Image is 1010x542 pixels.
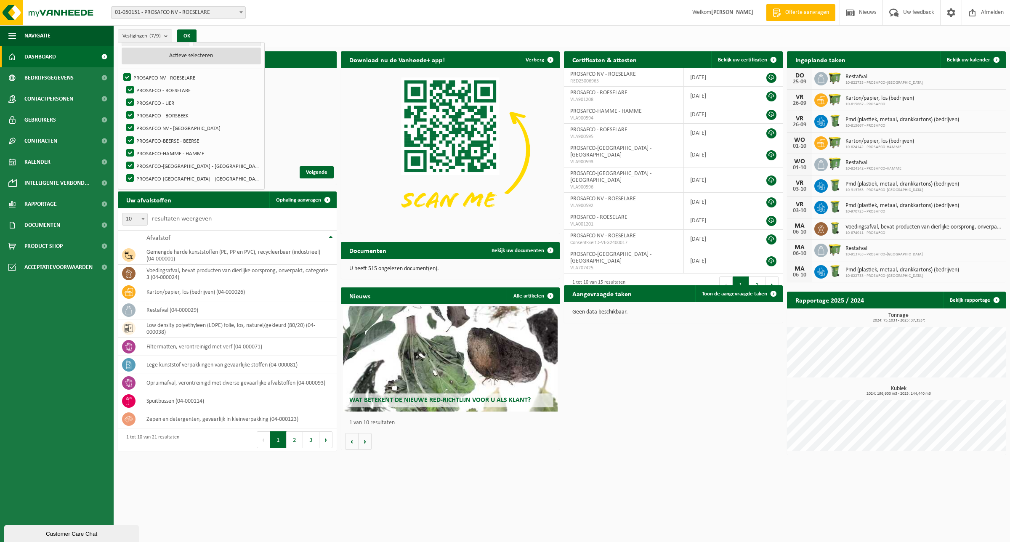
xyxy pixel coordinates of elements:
span: VLA900595 [570,133,677,140]
label: PROSAFCO-BEERSE - BEERSE [125,134,260,147]
span: VLA900596 [570,184,677,191]
span: Wat betekent de nieuwe RED-richtlijn voor u als klant? [349,397,531,404]
td: opruimafval, verontreinigd met diverse gevaarlijke afvalstoffen (04-000093) [140,374,337,392]
span: 10-970723 - PROSAFCO [845,209,959,214]
div: 03-10 [791,208,808,214]
a: Toon de aangevraagde taken [695,285,782,302]
td: [DATE] [684,68,745,87]
span: Verberg [526,57,544,63]
span: 10-815667 - PROSAFCO [845,102,914,107]
div: 06-10 [791,251,808,257]
label: PROSAFCO NV - [GEOGRAPHIC_DATA] [125,122,260,134]
td: [DATE] [684,167,745,193]
p: U heeft 515 ongelezen document(en). [349,266,551,272]
a: Bekijk uw certificaten [711,51,782,68]
h2: Rapportage 2025 / 2024 [787,292,872,308]
span: VLA001201 [570,221,677,228]
button: Volgende [359,433,372,450]
td: [DATE] [684,230,745,248]
td: zepen en detergenten, gevaarlijk in kleinverpakking (04-000123) [140,410,337,428]
span: Acceptatievoorwaarden [24,257,93,278]
span: VLA901208 [570,96,677,103]
span: PROSAFCO NV - ROESELARE [570,233,636,239]
td: gemengde harde kunststoffen (PE, PP en PVC), recycleerbaar (industrieel) (04-000001) [140,246,337,265]
img: WB-0240-HPE-GN-51 [828,264,842,278]
img: WB-1100-HPE-GN-50 [828,242,842,257]
span: Bekijk uw kalender [947,57,990,63]
h2: Ingeplande taken [787,51,854,68]
label: PROSAFCO - BORSBEEK [125,109,260,122]
div: 01-10 [791,143,808,149]
td: karton/papier, los (bedrijven) (04-000026) [140,283,337,301]
span: Product Shop [24,236,63,257]
span: Kalender [24,151,50,173]
img: Download de VHEPlus App [341,68,560,232]
h2: Uw afvalstoffen [118,191,180,208]
a: Offerte aanvragen [766,4,835,21]
td: [DATE] [684,211,745,230]
span: 10-824142 - PROSAFCO-HAMME [845,145,914,150]
span: 01-050151 - PROSAFCO NV - ROESELARE [112,7,245,19]
p: 1 van 10 resultaten [349,420,555,426]
span: Pmd (plastiek, metaal, drankkartons) (bedrijven) [845,181,959,188]
span: VLA900594 [570,115,677,122]
span: 10-822733 - PROSAFCO-[GEOGRAPHIC_DATA] [845,274,959,279]
img: WB-0240-HPE-GN-51 [828,114,842,128]
img: WB-0240-HPE-GN-50 [828,178,842,192]
a: Ophaling aanvragen [269,191,336,208]
div: DO [791,72,808,79]
span: Documenten [24,215,60,236]
span: Vestigingen [122,30,161,43]
td: [DATE] [684,142,745,167]
div: MA [791,223,808,229]
span: VLA707425 [570,265,677,271]
img: WB-0240-HPE-GN-51 [828,199,842,214]
h2: Download nu de Vanheede+ app! [341,51,453,68]
span: PROSAFCO-[GEOGRAPHIC_DATA] - [GEOGRAPHIC_DATA] [570,251,651,264]
img: WB-1100-HPE-GN-51 [828,92,842,106]
span: Karton/papier, los (bedrijven) [845,95,914,102]
span: Contracten [24,130,57,151]
td: filtermatten, verontreinigd met verf (04-000071) [140,338,337,356]
button: Previous [719,276,733,293]
span: Consent-SelfD-VEG2400017 [570,239,677,246]
span: Pmd (plastiek, metaal, drankkartons) (bedrijven) [845,267,959,274]
span: 10-874911 - PROSAFCO [845,231,1002,236]
span: 10-822733 - PROSAFCO-[GEOGRAPHIC_DATA] [845,80,923,85]
td: spuitbussen (04-000114) [140,392,337,410]
div: 01-10 [791,165,808,171]
button: Next [765,276,779,293]
td: [DATE] [684,193,745,211]
div: VR [791,180,808,186]
div: WO [791,158,808,165]
span: Bekijk uw documenten [492,248,544,253]
button: OK [177,29,197,43]
span: Volgende [300,166,334,178]
h2: Aangevraagde taken [564,285,640,302]
span: Afvalstof [146,235,170,242]
label: PROSAFCO - ROESELARE [125,84,260,96]
iframe: chat widget [4,523,141,542]
button: 1 [270,431,287,448]
button: Vorige [345,433,359,450]
button: Verberg [519,51,559,68]
span: Navigatie [24,25,50,46]
span: 10 [122,213,147,225]
td: [DATE] [684,124,745,142]
a: Bekijk rapportage [943,292,1005,308]
h3: Tonnage [791,313,1006,323]
span: 2024: 75,103 t - 2025: 37,353 t [791,319,1006,323]
div: 26-09 [791,122,808,128]
label: PROSAFCO-[GEOGRAPHIC_DATA] - [GEOGRAPHIC_DATA] [125,172,260,185]
button: 1 [733,276,749,293]
span: 2024: 196,600 m3 - 2025: 144,440 m3 [791,392,1006,396]
button: Vestigingen(7/9) [118,29,172,42]
td: voedingsafval, bevat producten van dierlijke oorsprong, onverpakt, categorie 3 (04-000024) [140,265,337,283]
h2: Certificaten & attesten [564,51,645,68]
div: 06-10 [791,272,808,278]
button: Previous [257,431,270,448]
span: Restafval [845,159,901,166]
strong: [PERSON_NAME] [711,9,753,16]
h2: Documenten [341,242,395,258]
a: Bekijk uw kalender [940,51,1005,68]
